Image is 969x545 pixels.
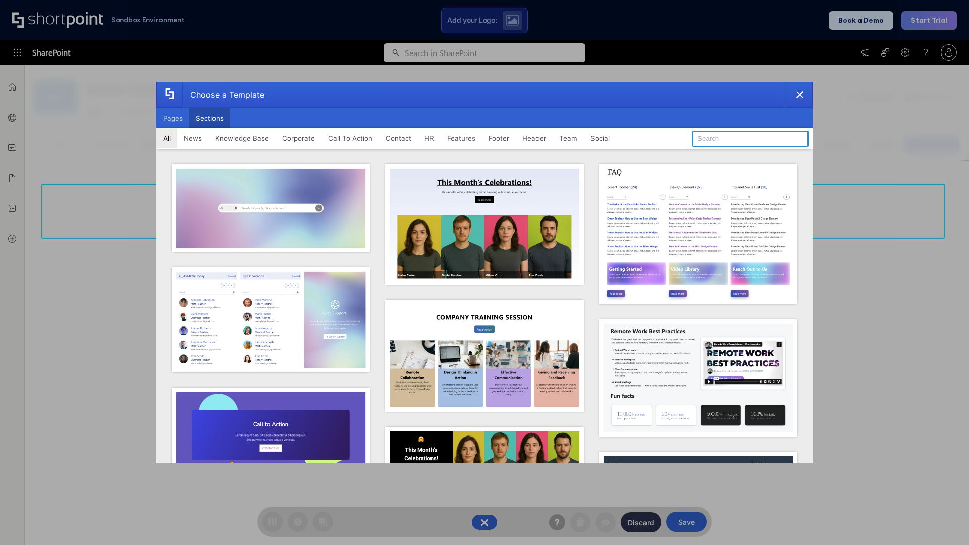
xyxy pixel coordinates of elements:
[321,128,379,148] button: Call To Action
[553,128,584,148] button: Team
[418,128,441,148] button: HR
[379,128,418,148] button: Contact
[692,131,809,147] input: Search
[208,128,276,148] button: Knowledge Base
[156,128,177,148] button: All
[182,82,264,107] div: Choose a Template
[516,128,553,148] button: Header
[276,128,321,148] button: Corporate
[584,128,616,148] button: Social
[189,108,230,128] button: Sections
[156,108,189,128] button: Pages
[156,82,813,463] div: template selector
[919,497,969,545] iframe: Chat Widget
[482,128,516,148] button: Footer
[441,128,482,148] button: Features
[177,128,208,148] button: News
